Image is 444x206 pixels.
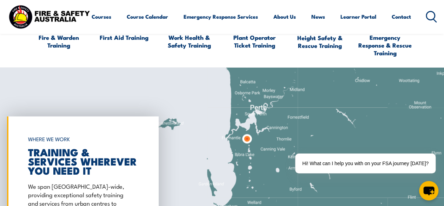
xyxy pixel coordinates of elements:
[100,0,148,41] a: First Aid Training
[340,8,376,25] a: Learner Portal
[29,0,88,49] a: Fire & Warden Training
[29,33,88,49] span: Fire & Warden Training
[356,33,415,57] span: Emergency Response & Rescue Training
[273,8,296,25] a: About Us
[28,147,134,175] h2: TRAINING & SERVICES WHEREVER YOU NEED IT
[184,8,258,25] a: Emergency Response Services
[127,8,168,25] a: Course Calendar
[419,181,438,200] button: chat-button
[225,0,284,49] a: Plant Operator Ticket Training
[311,8,325,25] a: News
[160,0,219,49] a: Work Health & Safety Training
[225,33,284,49] span: Plant Operator Ticket Training
[291,0,349,49] a: Height Safety & Rescue Training
[160,33,219,49] span: Work Health & Safety Training
[392,8,411,25] a: Contact
[92,8,111,25] a: Courses
[100,33,148,41] span: First Aid Training
[28,133,134,145] h6: WHERE WE WORK
[291,34,349,49] span: Height Safety & Rescue Training
[295,154,436,173] div: Hi! What can I help you with on your FSA journey [DATE]?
